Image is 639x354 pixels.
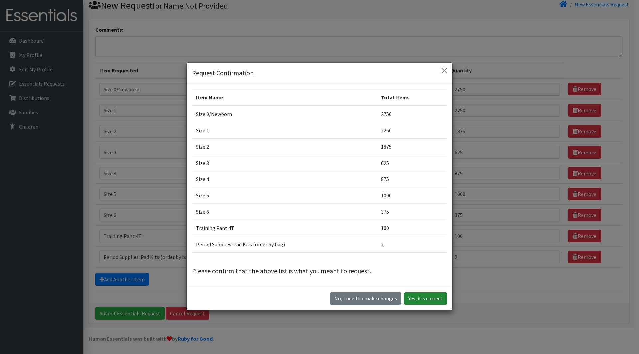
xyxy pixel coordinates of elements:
td: 1000 [377,187,447,203]
td: Period Supplies: Pad Kits (order by bag) [192,236,377,252]
h5: Request Confirmation [192,68,254,78]
td: 2750 [377,106,447,122]
td: Size 3 [192,155,377,171]
td: Size 2 [192,138,377,155]
td: 375 [377,203,447,220]
td: Size 4 [192,171,377,187]
td: Training Pant 4T [192,220,377,236]
td: Size 0/Newborn [192,106,377,122]
p: Please confirm that the above list is what you meant to request. [192,266,447,276]
td: Size 6 [192,203,377,220]
td: Size 5 [192,187,377,203]
button: Close [439,65,450,76]
td: 1875 [377,138,447,155]
td: 625 [377,155,447,171]
td: 875 [377,171,447,187]
td: 100 [377,220,447,236]
td: Size 1 [192,122,377,138]
td: 2250 [377,122,447,138]
td: 2 [377,236,447,252]
button: Yes, it's correct [404,292,447,305]
th: Item Name [192,89,377,106]
button: No I need to make changes [330,292,401,305]
th: Total Items [377,89,447,106]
